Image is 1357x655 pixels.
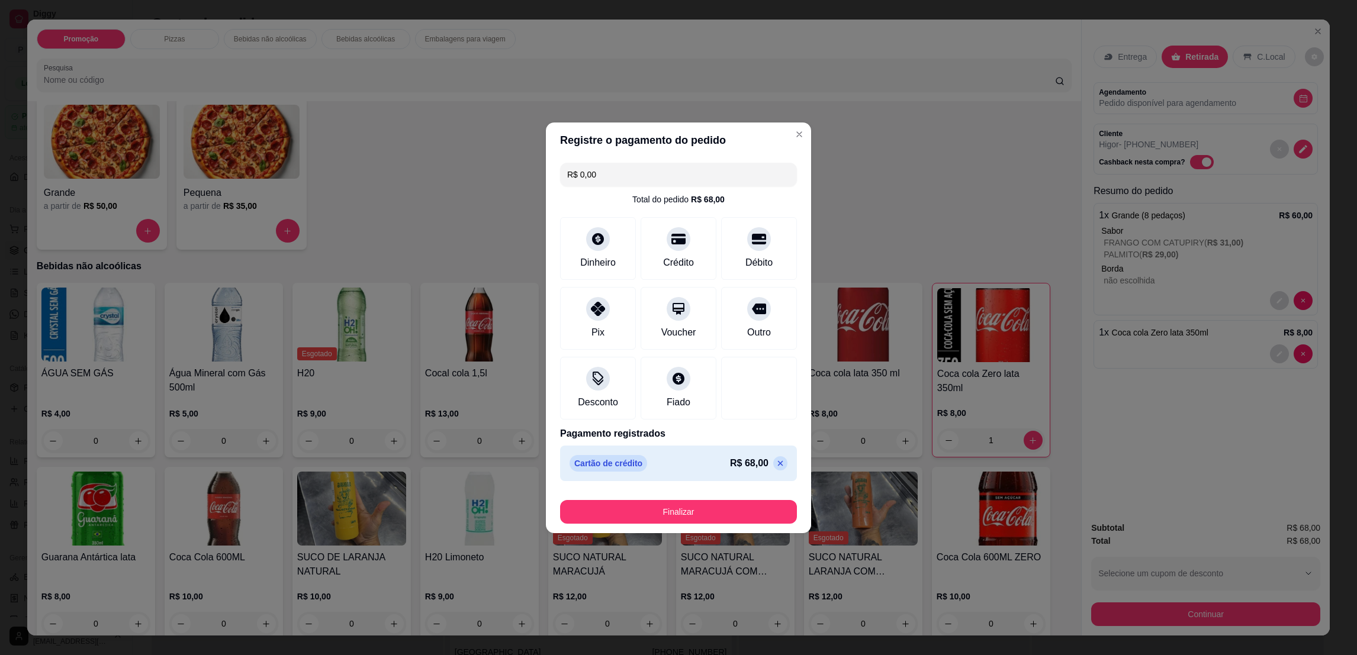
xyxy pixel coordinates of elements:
[578,395,618,409] div: Desconto
[632,193,725,205] div: Total do pedido
[661,325,696,340] div: Voucher
[560,500,797,524] button: Finalizar
[591,325,604,340] div: Pix
[567,163,790,186] input: Ex.: hambúrguer de cordeiro
[570,455,647,472] p: Cartão de crédito
[560,427,797,441] p: Pagamento registrados
[580,256,616,270] div: Dinheiro
[691,193,725,205] div: R$ 68,00
[663,256,694,270] div: Crédito
[747,325,771,340] div: Outro
[667,395,690,409] div: Fiado
[546,122,811,158] header: Registre o pagamento do pedido
[790,125,809,144] button: Close
[745,256,773,270] div: Débito
[730,456,768,470] p: R$ 68,00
